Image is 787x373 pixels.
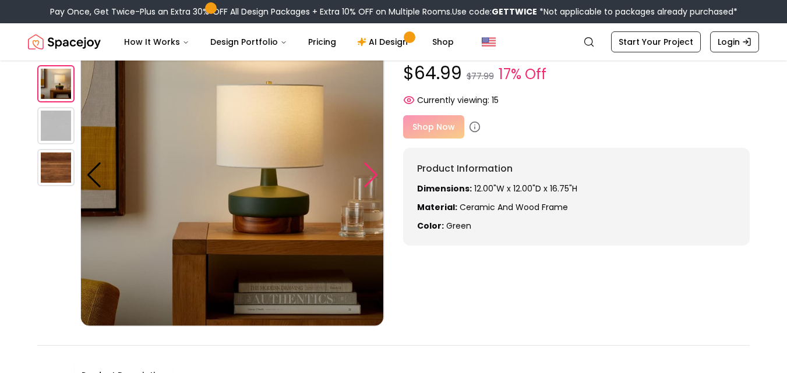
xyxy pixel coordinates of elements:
span: Currently viewing: [417,94,489,106]
p: 12.00"W x 12.00"D x 16.75"H [417,183,736,194]
img: https://storage.googleapis.com/spacejoy-main/assets/60ec6f1c64afb90023c86f87/product_1_i7e91m9mgba [80,23,384,326]
h6: Product Information [417,162,736,176]
nav: Main [115,30,463,54]
p: $64.99 [403,63,750,85]
img: United States [482,35,496,49]
a: Pricing [299,30,345,54]
a: Start Your Project [611,31,701,52]
a: Shop [423,30,463,54]
span: *Not applicable to packages already purchased* [537,6,737,17]
strong: Color: [417,220,444,232]
a: AI Design [348,30,421,54]
b: GETTWICE [492,6,537,17]
div: Pay Once, Get Twice-Plus an Extra 30% OFF All Design Packages + Extra 10% OFF on Multiple Rooms. [50,6,737,17]
img: https://storage.googleapis.com/spacejoy-main/assets/60ec6f1c64afb90023c86f87/product_3_do3i7jfk5b97 [37,149,75,186]
span: green [446,220,471,232]
strong: Dimensions: [417,183,472,194]
small: 17% Off [499,64,546,85]
strong: Material: [417,201,457,213]
span: Use code: [452,6,537,17]
small: $77.99 [467,70,494,82]
a: Spacejoy [28,30,101,54]
img: https://storage.googleapis.com/spacejoy-main/assets/60ec6f1c64afb90023c86f87/product_1_i7e91m9mgba [37,65,75,102]
span: 15 [492,94,499,106]
button: Design Portfolio [201,30,297,54]
nav: Global [28,23,759,61]
img: Spacejoy Logo [28,30,101,54]
a: Login [710,31,759,52]
button: How It Works [115,30,199,54]
span: Ceramic and wood frame [460,201,568,213]
img: https://storage.googleapis.com/spacejoy-main/assets/60ec6f1c64afb90023c86f87/product_2_30115od8e3f2 [37,107,75,144]
img: https://storage.googleapis.com/spacejoy-main/assets/60ec6f1c64afb90023c86f87/product_2_30115od8e3f2 [384,23,687,326]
